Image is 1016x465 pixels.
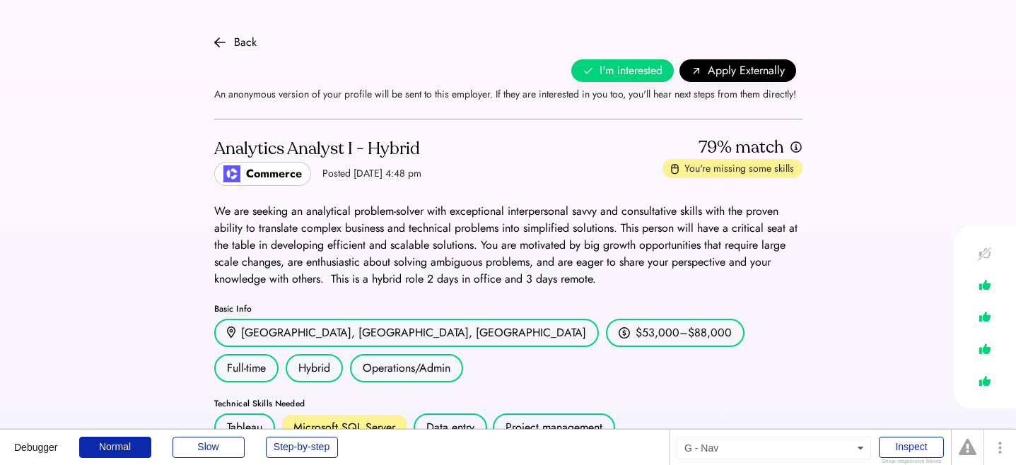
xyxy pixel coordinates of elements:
div: Slow [173,437,245,458]
img: money.svg [619,326,630,339]
div: 79% match [699,136,784,159]
img: poweredbycommerce_logo.jpeg [223,165,240,182]
div: Technical Skills Needed [214,399,802,408]
img: location.svg [227,326,235,339]
div: Back [234,34,257,51]
div: Step-by-step [266,437,338,458]
img: like.svg [975,371,995,392]
div: We are seeking an analytical problem-solver with exceptional interpersonal savvy and consultative... [214,203,802,288]
div: Operations/Admin [350,354,463,382]
div: [GEOGRAPHIC_DATA], [GEOGRAPHIC_DATA], [GEOGRAPHIC_DATA] [241,324,586,341]
button: Apply Externally [679,59,796,82]
img: like.svg [975,307,995,327]
div: Basic Info [214,305,802,313]
div: $53,000–$88,000 [636,324,732,341]
img: missing-skills.svg [671,163,679,175]
div: Project management [506,419,602,436]
div: An anonymous version of your profile will be sent to this employer. If they are interested in you... [214,82,796,102]
img: like-crossed-out.svg [975,243,995,264]
img: info.svg [790,141,802,154]
button: I'm interested [571,59,674,82]
div: Posted [DATE] 4:48 pm [322,167,421,181]
span: Apply Externally [708,62,785,79]
span: I'm interested [600,62,662,79]
div: Hybrid [286,354,343,382]
div: Microsoft SQL Server [293,419,395,436]
div: Commerce [246,165,302,182]
div: Analytics Analyst I - Hybrid [214,138,421,160]
div: Debugger [14,430,58,452]
img: like.svg [975,339,995,359]
div: Normal [79,437,151,458]
img: like.svg [975,275,995,295]
div: Tableau [227,419,262,436]
img: arrow-back.svg [214,37,226,48]
div: Full-time [214,354,279,382]
div: G - Nav [677,437,871,459]
div: Data entry [426,419,474,436]
div: Show responsive boxes [879,459,944,464]
div: Inspect [879,437,944,458]
div: You're missing some skills [684,162,794,176]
